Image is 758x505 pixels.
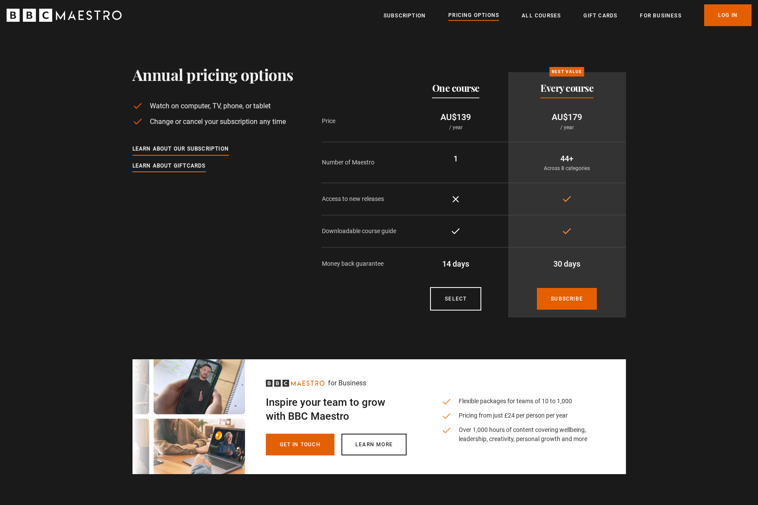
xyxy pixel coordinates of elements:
[132,359,245,474] img: business-signpost-desktop.webp
[430,287,481,311] a: Courses
[132,144,229,154] a: Learn about our subscription
[328,378,366,388] p: for Business
[515,258,619,270] p: 30 days
[441,425,591,444] li: Over 1,000 hours of content covering wellbeing, leadership, creativity, personal growth and more
[266,380,324,387] svg: BBC Maestro
[410,153,501,164] p: 1
[384,4,751,26] nav: Primary
[522,11,561,20] a: All Courses
[322,259,404,268] p: Money back guarantee
[384,11,426,20] a: Subscription
[132,65,294,84] h1: Annual pricing options
[537,288,597,310] a: Subscribe
[322,194,404,204] p: Access to new releases
[640,11,681,20] a: For business
[266,434,334,455] a: Get in touch
[515,164,619,172] p: Across 8 categories
[7,9,122,22] svg: BBC Maestro
[441,397,591,406] li: Flexible packages for teams of 10 to 1,000
[410,124,501,131] p: / year
[410,258,501,270] p: 14 days
[540,83,593,93] h2: Every course
[704,4,751,26] a: Log In
[132,117,294,127] li: Change or cancel your subscription any time
[410,110,501,124] p: AU$139
[583,11,617,20] a: Gift Cards
[132,101,294,111] li: Watch on computer, TV, phone, or tablet
[322,117,404,126] p: Price
[432,83,480,93] h2: One course
[132,161,206,171] a: Learn about giftcards
[441,411,591,420] li: Pricing from just £24 per person per year
[549,67,584,77] p: Best value
[322,158,404,167] p: Number of Maestro
[515,153,619,164] p: 44+
[266,395,407,423] h2: Inspire your team to grow with BBC Maestro
[515,124,619,131] p: / year
[341,434,407,455] a: Learn more
[322,227,404,236] p: Downloadable course guide
[448,11,499,20] a: Pricing Options
[515,110,619,124] p: AU$179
